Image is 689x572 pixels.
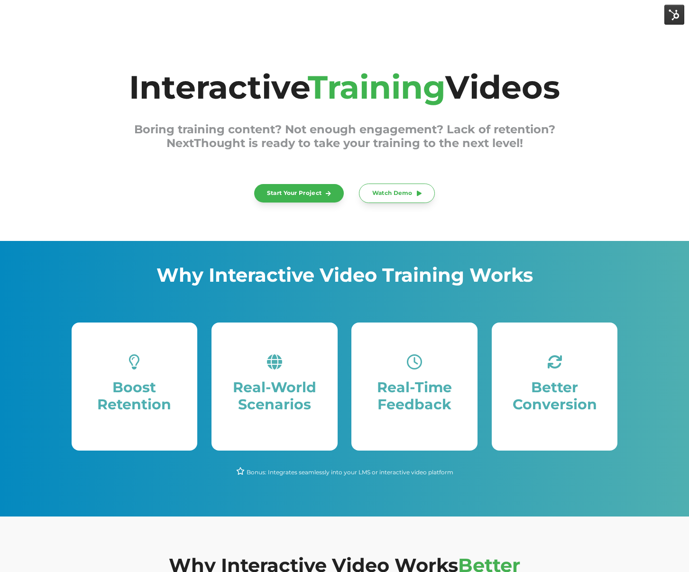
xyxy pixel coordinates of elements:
[664,5,684,25] img: HubSpot Tools Menu Toggle
[377,378,452,413] span: Real-Time Feedback
[254,184,344,203] a: Start Your Project
[134,122,555,150] span: Boring training content? Not enough engagement? Lack of retention? NextThought is ready to take y...
[97,378,171,413] span: Boost Retention
[129,67,560,107] span: Interactive Videos
[513,378,597,413] span: Better Conversion
[233,378,316,413] span: Real-World Scenarios
[308,67,445,107] span: Training
[156,263,533,286] span: Why Interactive Video Training Works
[247,469,453,476] span: Bonus: Integrates seamlessly into your LMS or interactive video platform
[359,184,435,203] a: Watch Demo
